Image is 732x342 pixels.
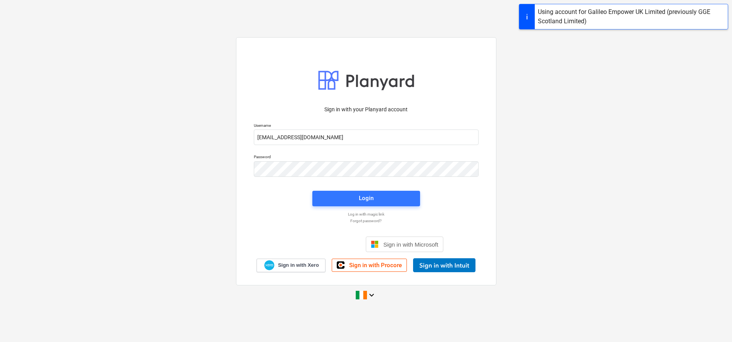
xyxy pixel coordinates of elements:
[359,193,374,203] div: Login
[250,212,482,217] a: Log in with magic link
[254,154,479,161] p: Password
[278,262,319,269] span: Sign in with Xero
[349,262,402,269] span: Sign in with Procore
[254,130,479,145] input: Username
[285,236,363,253] iframe: Sign in with Google Button
[367,290,376,300] i: keyboard_arrow_down
[264,260,274,271] img: Xero logo
[383,241,438,248] span: Sign in with Microsoft
[538,7,725,26] div: Using account for Galileo Empower UK Limited (previously GGE Scotland Limited)
[332,259,407,272] a: Sign in with Procore
[371,240,379,248] img: Microsoft logo
[250,218,482,223] a: Forgot password?
[254,123,479,130] p: Username
[312,191,420,206] button: Login
[257,259,326,272] a: Sign in with Xero
[254,105,479,114] p: Sign in with your Planyard account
